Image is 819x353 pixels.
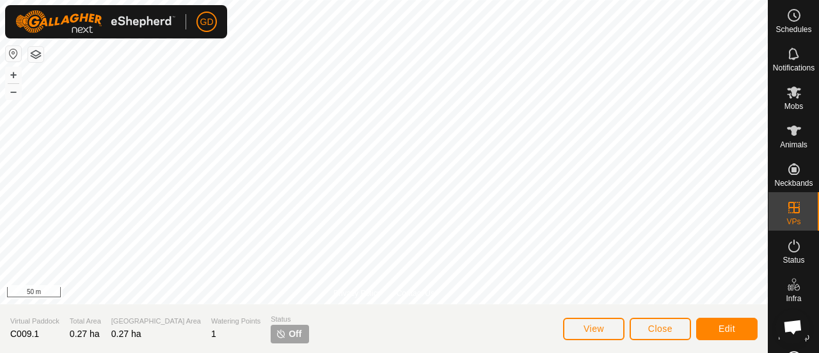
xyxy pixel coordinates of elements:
[6,84,21,99] button: –
[200,15,214,29] span: GD
[784,103,803,110] span: Mobs
[584,324,604,334] span: View
[696,318,758,340] button: Edit
[211,329,216,339] span: 1
[289,327,301,341] span: Off
[111,329,141,339] span: 0.27 ha
[10,329,39,339] span: C009.1
[276,329,286,339] img: turn-off
[773,64,815,72] span: Notifications
[28,47,44,62] button: Map Layers
[6,46,21,62] button: Reset Map
[719,324,735,334] span: Edit
[10,316,60,327] span: Virtual Paddock
[778,333,809,341] span: Heatmap
[775,309,810,344] div: Open chat
[786,218,800,226] span: VPs
[70,316,101,327] span: Total Area
[775,26,811,33] span: Schedules
[211,316,260,327] span: Watering Points
[783,256,804,264] span: Status
[780,141,807,149] span: Animals
[70,329,100,339] span: 0.27 ha
[563,318,624,340] button: View
[774,179,813,187] span: Neckbands
[333,288,381,299] a: Privacy Policy
[786,295,801,302] span: Infra
[630,318,691,340] button: Close
[111,316,201,327] span: [GEOGRAPHIC_DATA] Area
[15,10,175,33] img: Gallagher Logo
[397,288,434,299] a: Contact Us
[648,324,672,334] span: Close
[6,67,21,83] button: +
[271,314,309,325] span: Status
